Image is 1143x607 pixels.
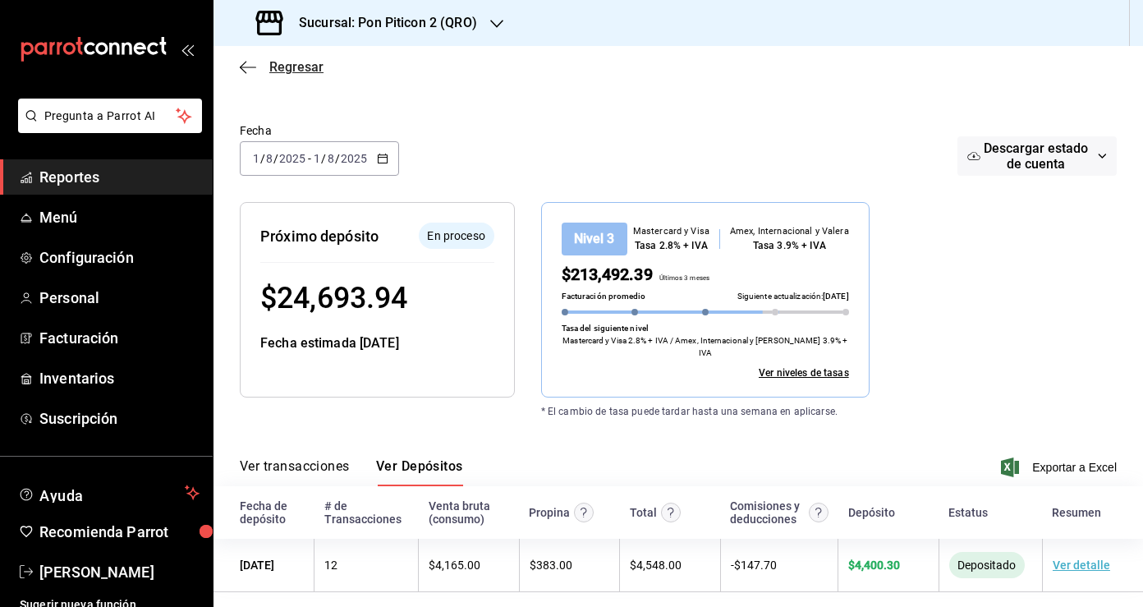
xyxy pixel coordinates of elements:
div: Fecha estimada [DATE] [260,333,494,353]
button: open_drawer_menu [181,43,194,56]
button: Exportar a Excel [1004,458,1117,477]
div: Venta bruta (consumo) [429,499,510,526]
td: 12 [314,539,419,592]
svg: Las propinas mostradas excluyen toda configuración de retención. [574,503,594,522]
div: Tasa 2.8% + IVA [633,238,709,253]
button: Regresar [240,59,324,75]
svg: Este monto equivale al total de la venta más otros abonos antes de aplicar comisión e IVA. [661,503,681,522]
div: Total [630,506,657,519]
svg: Contempla comisión de ventas y propinas, IVA, cancelaciones y devoluciones. [809,503,829,522]
label: Fecha [240,125,399,136]
span: Menú [39,206,200,228]
input: -- [327,152,335,165]
div: Amex, Internacional y Valera [730,225,849,239]
span: Depositado [951,559,1022,572]
span: Facturación [39,327,200,349]
div: Estatus [948,506,988,519]
span: / [321,152,326,165]
input: -- [313,152,321,165]
span: $ 4,548.00 [630,559,682,572]
p: Tasa del siguiente nivel [562,322,649,334]
span: En proceso [420,228,491,245]
p: Facturación promedio [562,290,646,302]
a: Pregunta a Parrot AI [11,119,202,136]
span: $213,492.39 [562,264,653,284]
span: / [260,152,265,165]
div: El monto ha sido enviado a tu cuenta bancaria. Puede tardar en verse reflejado, según la entidad ... [949,552,1025,578]
div: Depósito [848,506,895,519]
p: Últimos 3 meses [653,274,709,287]
span: Suscripción [39,407,200,430]
span: / [273,152,278,165]
div: navigation tabs [240,458,463,486]
span: Inventarios [39,367,200,389]
span: Recomienda Parrot [39,521,200,543]
span: Descargar estado de cuenta [980,140,1092,172]
span: [DATE] [823,292,849,301]
input: ---- [340,152,368,165]
span: - [308,152,311,165]
div: Tasa 3.9% + IVA [730,238,849,253]
button: Ver Depósitos [376,458,463,486]
span: Personal [39,287,200,309]
p: Siguiente actualización: [737,290,849,302]
div: Resumen [1052,506,1101,519]
div: # de Transacciones [324,499,409,526]
button: Ver transacciones [240,458,350,486]
div: Mastercard y Visa [633,225,709,239]
p: Mastercard y Visa 2.8% + IVA / Amex, Internacional y [PERSON_NAME] 3.9% + IVA [562,334,849,359]
span: $ 383.00 [530,559,572,572]
span: / [335,152,340,165]
input: -- [252,152,260,165]
a: Ver todos los niveles de tasas [759,366,849,380]
span: Ayuda [39,483,178,503]
span: [PERSON_NAME] [39,561,200,583]
div: El depósito aún no se ha enviado a tu cuenta bancaria. [419,223,494,249]
button: Pregunta a Parrot AI [18,99,202,133]
button: Descargar estado de cuenta [957,136,1117,176]
span: Pregunta a Parrot AI [44,108,177,125]
div: Propina [529,506,570,519]
span: Configuración [39,246,200,269]
span: $ 24,693.94 [260,281,407,315]
div: Comisiones y deducciones [730,499,804,526]
div: Próximo depósito [260,225,379,247]
div: Fecha de depósito [240,499,305,526]
td: [DATE] [213,539,314,592]
span: Regresar [269,59,324,75]
input: -- [265,152,273,165]
span: - $ 147.70 [731,559,777,572]
div: Nivel 3 [562,223,627,255]
span: $ 4,165.00 [429,559,480,572]
input: ---- [278,152,306,165]
div: * El cambio de tasa puede tardar hasta una semana en aplicarse. [515,378,966,419]
span: $ 4,400.30 [848,559,900,572]
a: Ver detalle [1053,559,1110,572]
span: Reportes [39,166,200,188]
h3: Sucursal: Pon Piticon 2 (QRO) [286,13,477,33]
